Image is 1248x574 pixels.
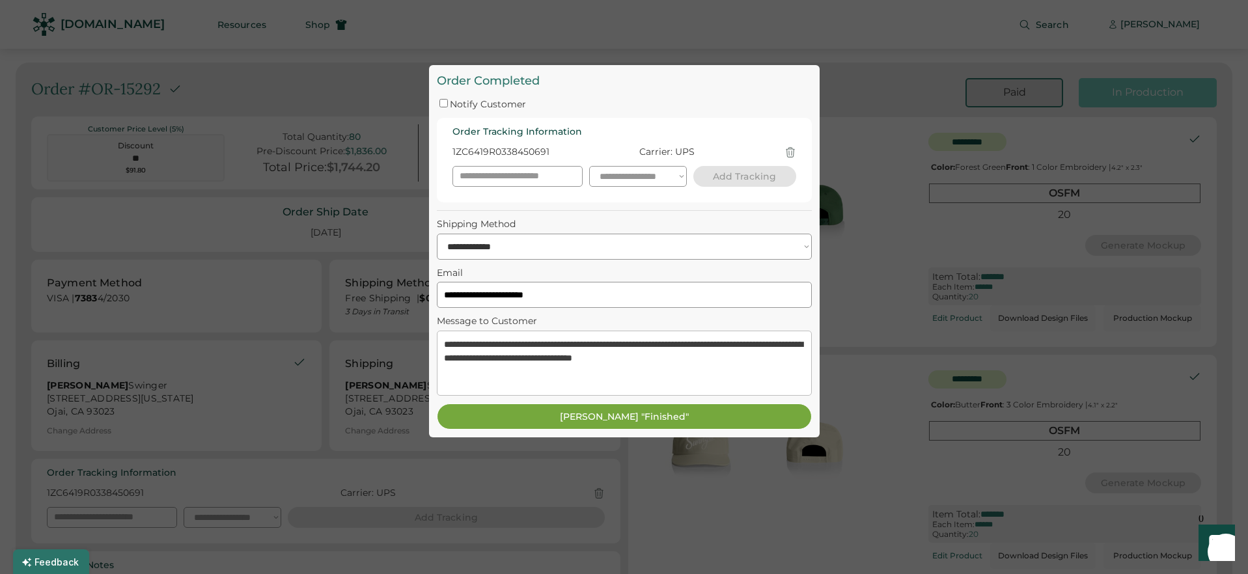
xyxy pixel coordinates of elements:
button: Add Tracking [693,166,796,187]
button: [PERSON_NAME] "Finished" [437,403,812,430]
div: Email [437,267,812,279]
div: Message to Customer [437,316,812,327]
div: Order Completed [437,73,812,89]
iframe: Front Chat [1186,515,1242,571]
label: Notify Customer [450,98,526,110]
div: Carrier: UPS [639,146,695,159]
div: 1ZC6419R0338450691 [452,146,549,159]
div: Shipping Method [437,219,812,230]
div: Order Tracking Information [452,126,582,139]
